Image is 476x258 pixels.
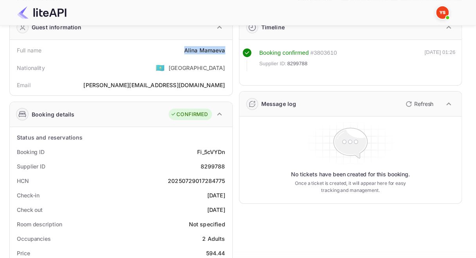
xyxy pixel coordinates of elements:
[17,148,45,156] div: Booking ID
[17,206,43,214] div: Check out
[261,23,285,31] div: Timeline
[287,60,307,68] span: 8299788
[17,177,29,185] div: HCN
[259,60,287,68] span: Supplier ID:
[401,98,436,110] button: Refresh
[206,249,225,257] div: 594.44
[17,162,45,170] div: Supplier ID
[17,6,66,19] img: LiteAPI Logo
[414,100,433,108] p: Refresh
[17,46,41,54] div: Full name
[189,220,225,228] div: Not specified
[17,249,30,257] div: Price
[171,111,208,118] div: CONFIRMED
[207,206,225,214] div: [DATE]
[32,110,74,118] div: Booking details
[310,48,337,57] div: # 3803610
[436,6,449,19] img: Yandex Support
[156,61,165,75] span: United States
[17,81,31,89] div: Email
[168,177,225,185] div: 20250729017284775
[169,64,225,72] div: [GEOGRAPHIC_DATA]
[259,48,309,57] div: Booking confirmed
[200,162,225,170] div: 8299788
[83,81,225,89] div: [PERSON_NAME][EMAIL_ADDRESS][DOMAIN_NAME]
[261,100,296,108] div: Message log
[17,133,83,142] div: Status and reservations
[184,46,225,54] div: Alina Mamaeva
[291,180,410,194] p: Once a ticket is created, it will appear here for easy tracking and management.
[17,191,40,199] div: Check-in
[197,148,225,156] div: Fi_5cVYDn
[424,48,455,71] div: [DATE] 01:26
[17,235,51,243] div: Occupancies
[17,220,62,228] div: Room description
[17,64,45,72] div: Nationality
[291,170,410,178] p: No tickets have been created for this booking.
[32,23,82,31] div: Guest information
[207,191,225,199] div: [DATE]
[202,235,225,243] div: 2 Adults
